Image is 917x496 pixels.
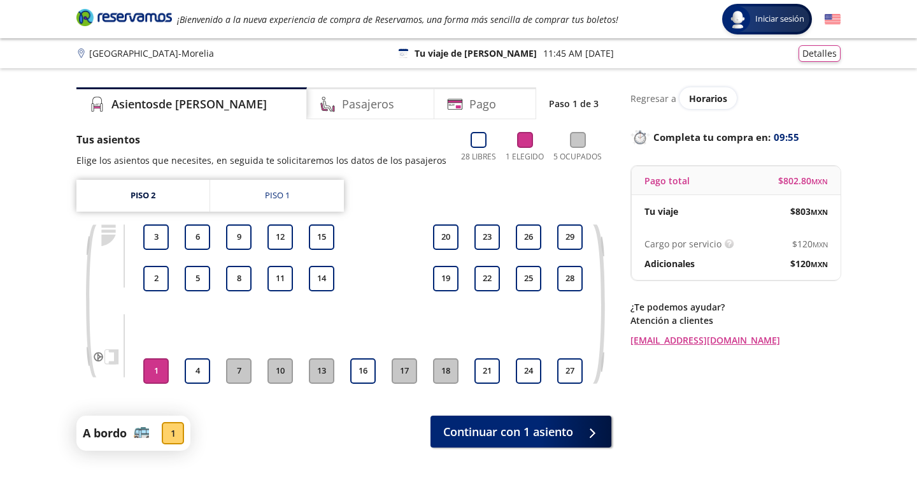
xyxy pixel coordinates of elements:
[790,257,828,270] span: $ 120
[799,45,841,62] button: Detalles
[474,224,500,250] button: 23
[76,8,172,31] a: Brand Logo
[825,11,841,27] button: English
[430,416,611,448] button: Continuar con 1 asiento
[543,47,614,60] p: 11:45 AM [DATE]
[506,151,544,163] p: 1 Elegido
[309,358,334,384] button: 13
[177,13,618,26] em: ¡Bienvenido a la nueva experiencia de compra de Reservamos, una forma más sencilla de comprar tus...
[557,266,583,291] button: 28
[630,300,841,314] p: ¿Te podemos ayudar?
[644,237,722,251] p: Cargo por servicio
[474,358,500,384] button: 21
[267,266,293,291] button: 11
[76,132,446,147] p: Tus asientos
[392,358,417,384] button: 17
[433,224,458,250] button: 20
[309,224,334,250] button: 15
[750,13,809,26] span: Iniciar sesión
[143,224,169,250] button: 3
[111,96,267,113] h4: Asientos de [PERSON_NAME]
[265,189,290,202] div: Piso 1
[557,224,583,250] button: 29
[185,358,210,384] button: 4
[790,205,828,218] span: $ 803
[843,422,904,483] iframe: Messagebird Livechat Widget
[516,224,541,250] button: 26
[143,266,169,291] button: 2
[185,224,210,250] button: 6
[226,358,252,384] button: 7
[210,180,344,212] a: Piso 1
[644,174,690,187] p: Pago total
[644,205,678,218] p: Tu viaje
[557,358,583,384] button: 27
[226,266,252,291] button: 8
[83,425,127,442] p: A bordo
[630,92,676,105] p: Regresar a
[89,47,214,60] p: [GEOGRAPHIC_DATA] - Morelia
[813,240,828,249] small: MXN
[811,207,828,217] small: MXN
[342,96,394,113] h4: Pasajeros
[778,174,828,187] span: $ 802.80
[630,314,841,327] p: Atención a clientes
[689,92,727,105] span: Horarios
[553,151,602,163] p: 5 Ocupados
[811,177,828,186] small: MXN
[433,266,458,291] button: 19
[226,224,252,250] button: 9
[415,47,537,60] p: Tu viaje de [PERSON_NAME]
[792,237,828,251] span: $ 120
[185,266,210,291] button: 5
[76,154,446,167] p: Elige los asientos que necesites, en seguida te solicitaremos los datos de los pasajeros
[443,423,573,441] span: Continuar con 1 asiento
[516,358,541,384] button: 24
[76,8,172,27] i: Brand Logo
[309,266,334,291] button: 14
[630,333,841,347] a: [EMAIL_ADDRESS][DOMAIN_NAME]
[516,266,541,291] button: 25
[774,130,799,145] span: 09:55
[433,358,458,384] button: 18
[143,358,169,384] button: 1
[267,358,293,384] button: 10
[162,422,184,444] div: 1
[474,266,500,291] button: 22
[267,224,293,250] button: 12
[630,128,841,146] p: Completa tu compra en :
[811,259,828,269] small: MXN
[461,151,496,163] p: 28 Libres
[630,87,841,109] div: Regresar a ver horarios
[76,180,210,212] a: Piso 2
[469,96,496,113] h4: Pago
[644,257,695,270] p: Adicionales
[350,358,376,384] button: 16
[549,97,599,110] p: Paso 1 de 3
